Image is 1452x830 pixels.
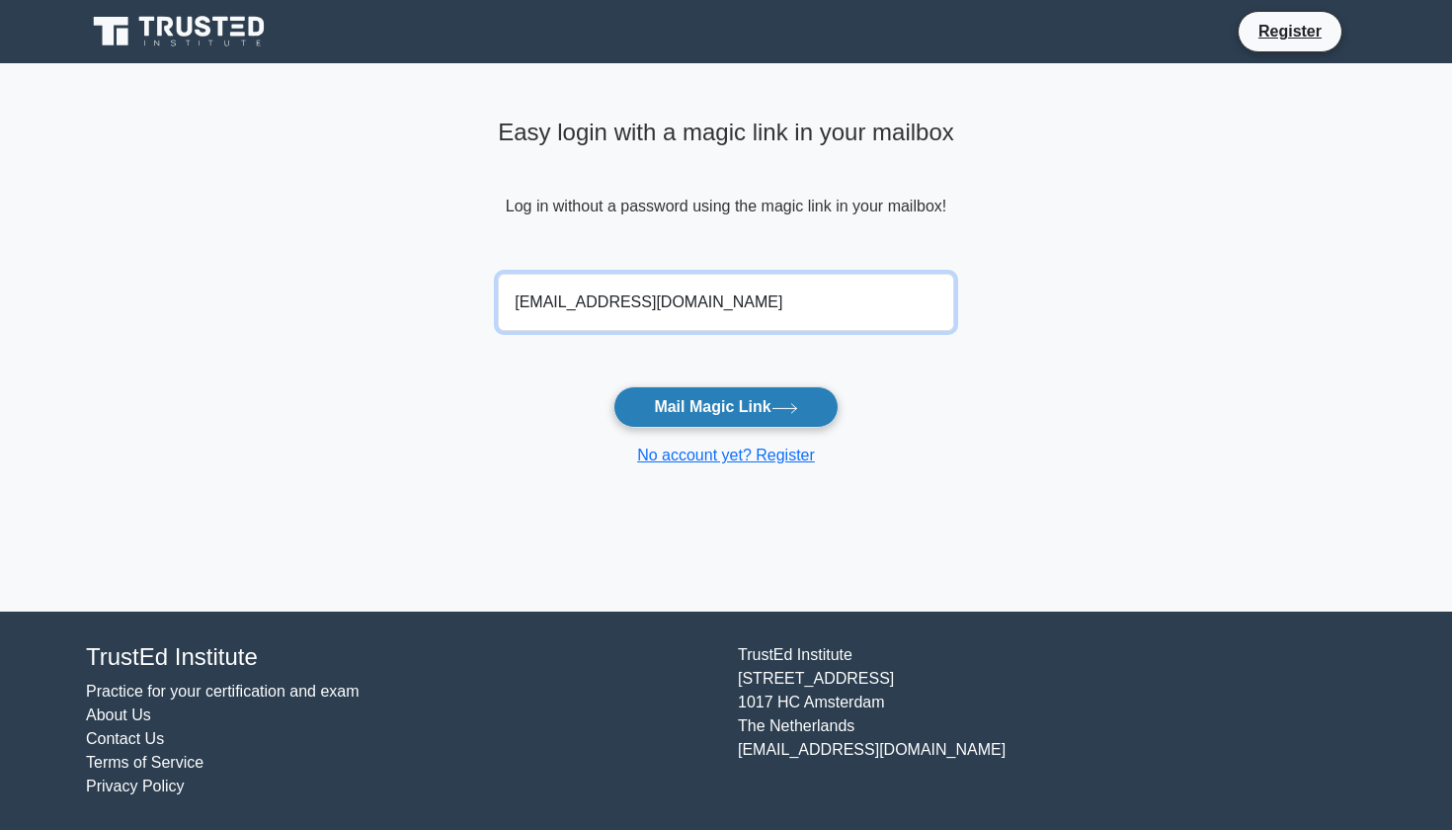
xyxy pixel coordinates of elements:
[726,643,1378,798] div: TrustEd Institute [STREET_ADDRESS] 1017 HC Amsterdam The Netherlands [EMAIL_ADDRESS][DOMAIN_NAME]
[86,754,203,771] a: Terms of Service
[498,111,954,266] div: Log in without a password using the magic link in your mailbox!
[613,386,838,428] button: Mail Magic Link
[498,119,954,147] h4: Easy login with a magic link in your mailbox
[86,683,360,700] a: Practice for your certification and exam
[498,274,954,331] input: Email
[637,447,815,463] a: No account yet? Register
[86,778,185,794] a: Privacy Policy
[86,706,151,723] a: About Us
[86,730,164,747] a: Contact Us
[1247,19,1333,43] a: Register
[86,643,714,672] h4: TrustEd Institute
